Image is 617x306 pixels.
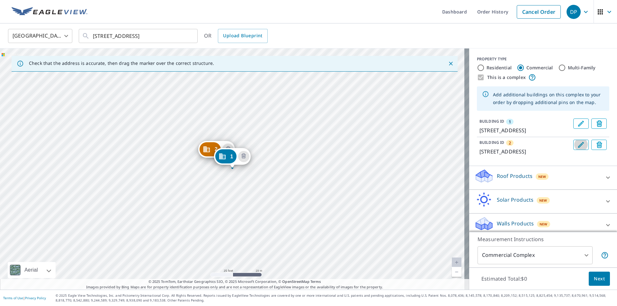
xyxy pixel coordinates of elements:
a: Terms of Use [3,296,23,300]
span: New [538,174,546,179]
span: © 2025 TomTom, Earthstar Geographics SIO, © 2025 Microsoft Corporation, © [148,279,321,284]
p: | [3,296,46,300]
button: Delete building 1 [591,118,607,129]
label: Residential [487,65,512,71]
div: Roof ProductsNew [474,169,612,187]
div: Commercial Complex [478,246,593,264]
div: [GEOGRAPHIC_DATA] [8,27,72,45]
p: BUILDING ID [479,140,504,145]
a: Cancel Order [517,5,561,19]
div: Walls ProductsNew [474,216,612,234]
div: Aerial [8,262,56,278]
p: Roof Products [497,172,532,180]
p: Solar Products [497,196,533,204]
img: EV Logo [12,7,87,17]
p: © 2025 Eagle View Technologies, Inc. and Pictometry International Corp. All Rights Reserved. Repo... [56,293,614,303]
span: Next [594,275,605,283]
button: Edit building 1 [573,118,589,129]
label: This is a complex [487,74,526,81]
span: Upload Blueprint [223,32,262,40]
div: Add additional buildings on this complex to your order by dropping additional pins on the map. [493,88,604,109]
span: 2 [509,140,511,146]
p: Check that the address is accurate, then drag the marker over the correct structure. [29,60,214,66]
p: [STREET_ADDRESS] [479,127,571,134]
button: Delete building 1 [238,151,249,162]
div: Solar ProductsNew [474,192,612,211]
a: Terms [310,279,321,284]
input: Search by address or latitude-longitude [93,27,184,45]
span: 1 [230,154,233,159]
span: 1 [509,119,511,125]
a: Privacy Policy [25,296,46,300]
span: New [539,198,547,203]
button: Close [447,59,455,68]
p: Measurement Instructions [478,235,609,243]
div: Dropped pin, building 2, Commercial property, 364 Cedar St Aurora, IL 60506 [198,141,235,161]
div: DP [567,5,581,19]
button: Edit building 2 [573,140,589,150]
p: Estimated Total: $0 [476,272,532,286]
div: PROPERTY TYPE [477,56,609,62]
p: BUILDING ID [479,118,504,124]
span: 2 [215,147,218,152]
div: Aerial [22,262,40,278]
span: Each building may require a separate measurement report; if so, your account will be billed per r... [601,251,609,259]
button: Delete building 2 [591,140,607,150]
div: OR [204,29,268,43]
button: Next [589,272,610,286]
a: Upload Blueprint [218,29,267,43]
div: Dropped pin, building 1, Commercial property, 364 Cedar St Aurora, IL 60506 [214,148,250,168]
p: [STREET_ADDRESS] [479,148,571,155]
span: New [540,222,548,227]
a: Current Level 20, Zoom Out [452,267,461,277]
a: OpenStreetMap [282,279,309,284]
button: Delete building 2 [222,144,234,155]
label: Commercial [526,65,553,71]
p: Walls Products [497,220,534,227]
label: Multi-Family [568,65,596,71]
a: Current Level 20, Zoom In Disabled [452,258,461,267]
